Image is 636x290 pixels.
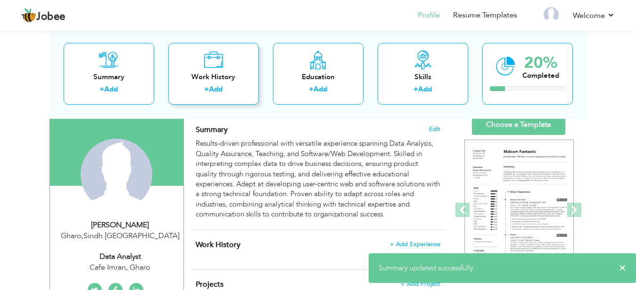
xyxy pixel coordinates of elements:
[36,12,66,22] span: Jobee
[21,8,36,23] img: jobee.io
[57,262,183,273] div: Cafe Imran, Gharo
[309,84,314,94] label: +
[196,279,223,290] span: Projects
[196,280,440,289] h4: This helps to highlight the project, tools and skills you have worked on.
[472,115,565,135] a: Choose a Template
[99,84,104,94] label: +
[82,231,83,241] span: ,
[57,220,183,231] div: [PERSON_NAME]
[314,84,327,94] a: Add
[57,251,183,262] div: Data Analyst
[81,139,152,210] img: Ali Wains
[385,72,461,82] div: Skills
[71,72,147,82] div: Summary
[573,10,615,21] a: Welcome
[196,240,440,249] h4: This helps to show the companies you have worked for.
[379,263,475,273] span: Summary updated successfully.
[104,84,118,94] a: Add
[57,231,183,241] div: Gharo Sindh [GEOGRAPHIC_DATA]
[196,125,440,134] h4: Adding a summary is a quick and easy way to highlight your experience and interests.
[401,281,440,287] span: + Add Project
[413,84,418,94] label: +
[209,84,223,94] a: Add
[196,124,228,135] span: Summary
[429,126,440,133] span: Edit
[544,7,559,22] img: Profile Img
[619,263,626,273] span: ×
[281,72,356,82] div: Education
[204,84,209,94] label: +
[196,240,240,250] span: Work History
[418,84,432,94] a: Add
[21,8,66,23] a: Jobee
[418,10,440,21] a: Profile
[522,70,559,80] div: Completed
[176,72,251,82] div: Work History
[453,10,517,21] a: Resume Templates
[390,241,440,248] span: + Add Experience
[522,55,559,70] div: 20%
[196,139,440,219] div: Results-driven professional with versatile experience spanning Data Analysis, Quality Assurance, ...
